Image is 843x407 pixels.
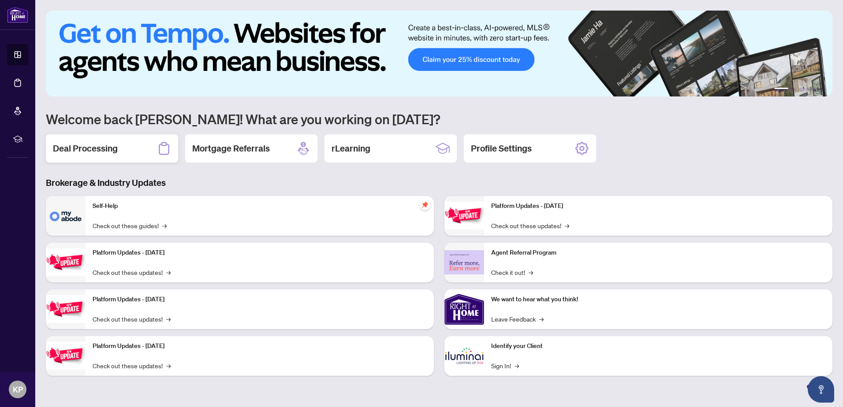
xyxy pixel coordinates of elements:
[93,221,167,230] a: Check out these guides!→
[332,142,370,155] h2: rLearning
[515,361,519,370] span: →
[491,248,825,258] p: Agent Referral Program
[529,267,533,277] span: →
[46,196,86,236] img: Self-Help
[46,177,832,189] h3: Brokerage & Industry Updates
[491,361,519,370] a: Sign In!→
[13,383,23,396] span: KP
[774,88,788,91] button: 1
[444,336,484,376] img: Identify your Client
[166,267,171,277] span: →
[7,7,28,23] img: logo
[792,88,795,91] button: 2
[93,341,427,351] p: Platform Updates - [DATE]
[491,314,544,324] a: Leave Feedback→
[565,221,569,230] span: →
[799,88,802,91] button: 3
[820,88,824,91] button: 6
[166,361,171,370] span: →
[93,201,427,211] p: Self-Help
[806,88,809,91] button: 4
[491,341,825,351] p: Identify your Client
[491,295,825,304] p: We want to hear what you think!
[46,248,86,276] img: Platform Updates - September 16, 2025
[53,142,118,155] h2: Deal Processing
[539,314,544,324] span: →
[192,142,270,155] h2: Mortgage Referrals
[93,295,427,304] p: Platform Updates - [DATE]
[491,267,533,277] a: Check it out!→
[46,342,86,370] img: Platform Updates - July 8, 2025
[471,142,532,155] h2: Profile Settings
[808,376,834,403] button: Open asap
[491,221,569,230] a: Check out these updates!→
[444,202,484,229] img: Platform Updates - June 23, 2025
[46,111,832,127] h1: Welcome back [PERSON_NAME]! What are you working on [DATE]?
[162,221,167,230] span: →
[46,295,86,323] img: Platform Updates - July 21, 2025
[491,201,825,211] p: Platform Updates - [DATE]
[46,11,832,96] img: Slide 0
[813,88,817,91] button: 5
[93,314,171,324] a: Check out these updates!→
[444,289,484,329] img: We want to hear what you think!
[93,248,427,258] p: Platform Updates - [DATE]
[166,314,171,324] span: →
[420,200,430,210] span: pushpin
[93,267,171,277] a: Check out these updates!→
[444,250,484,274] img: Agent Referral Program
[93,361,171,370] a: Check out these updates!→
